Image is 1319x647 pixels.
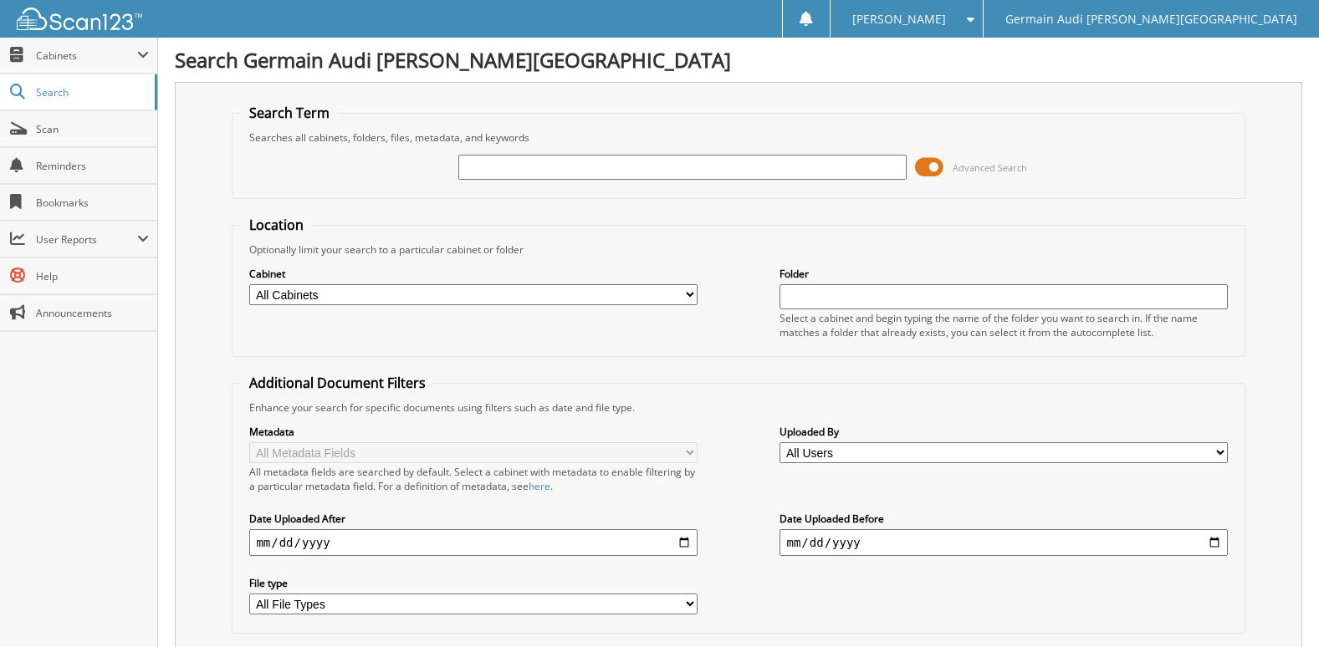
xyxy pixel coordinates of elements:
h1: Search Germain Audi [PERSON_NAME][GEOGRAPHIC_DATA] [175,46,1302,74]
img: scan123-logo-white.svg [17,8,142,30]
label: Uploaded By [780,425,1227,439]
span: Search [36,85,146,99]
span: Scan [36,122,149,136]
span: Announcements [36,306,149,320]
span: Help [36,269,149,283]
legend: Search Term [241,104,338,122]
div: Optionally limit your search to a particular cabinet or folder [241,242,1235,257]
label: Date Uploaded After [249,512,697,526]
input: end [780,529,1227,556]
label: Date Uploaded Before [780,512,1227,526]
div: All metadata fields are searched by default. Select a cabinet with metadata to enable filtering b... [249,465,697,493]
span: Reminders [36,159,149,173]
legend: Additional Document Filters [241,374,434,392]
div: Searches all cabinets, folders, files, metadata, and keywords [241,130,1235,145]
div: Select a cabinet and begin typing the name of the folder you want to search in. If the name match... [780,311,1227,339]
legend: Location [241,216,312,234]
span: User Reports [36,232,137,247]
input: start [249,529,697,556]
span: [PERSON_NAME] [852,14,946,24]
a: here [529,479,550,493]
label: Folder [780,267,1227,281]
span: Germain Audi [PERSON_NAME][GEOGRAPHIC_DATA] [1005,14,1297,24]
span: Cabinets [36,48,137,63]
iframe: Chat Widget [1235,567,1319,647]
span: Advanced Search [953,161,1027,174]
span: Bookmarks [36,196,149,210]
label: Metadata [249,425,697,439]
label: Cabinet [249,267,697,281]
div: Enhance your search for specific documents using filters such as date and file type. [241,400,1235,415]
label: File type [249,576,697,590]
